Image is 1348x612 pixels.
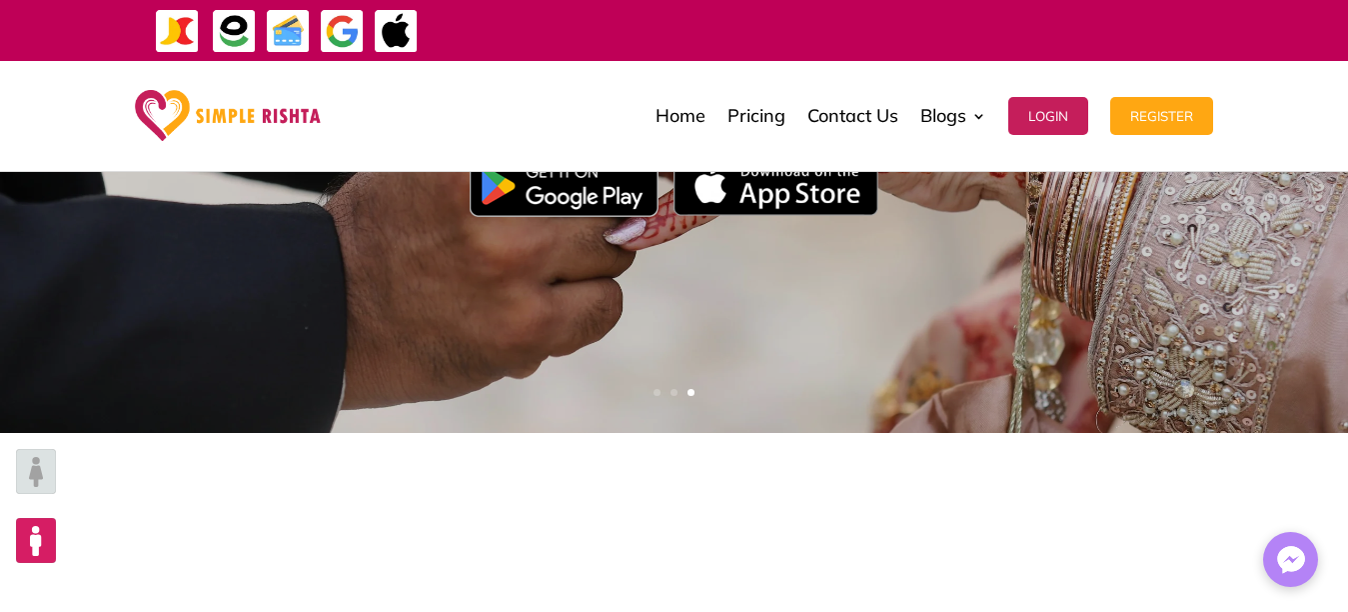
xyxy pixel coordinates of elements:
[155,9,200,54] img: JazzCash-icon
[212,9,257,54] img: EasyPaisa-icon
[687,389,694,396] a: 3
[1008,66,1088,166] a: Login
[470,155,659,217] img: Google Play
[656,66,705,166] a: Home
[807,66,898,166] a: Contact Us
[1271,540,1311,580] img: Messenger
[320,9,365,54] img: GooglePay-icon
[920,66,986,166] a: Blogs
[374,9,419,54] img: ApplePay-icon
[1008,97,1088,135] button: Login
[654,389,661,396] a: 1
[727,66,785,166] a: Pricing
[1110,97,1213,135] button: Register
[266,9,311,54] img: Credit Cards
[1110,66,1213,166] a: Register
[671,389,677,396] a: 2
